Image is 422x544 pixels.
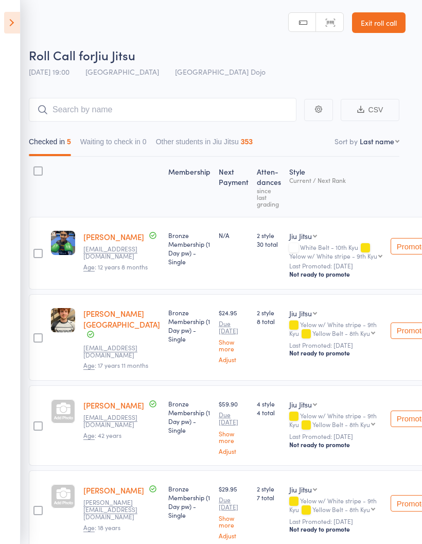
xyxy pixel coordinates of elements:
button: CSV [341,99,399,121]
div: Last name [360,136,394,146]
small: Last Promoted: [DATE] [289,433,382,440]
button: Checked in5 [29,132,71,156]
div: Jiu Jitsu [289,484,312,495]
div: Not ready to promote [289,440,382,449]
small: Last Promoted: [DATE] [289,342,382,349]
span: 30 total [257,240,281,248]
div: Not ready to promote [289,270,382,278]
span: : 17 years 11 months [83,361,148,370]
span: 4 total [257,408,281,417]
div: Jiu Jitsu [289,399,312,410]
small: Due [DATE] [219,411,249,426]
div: Jiu Jitsu [289,308,312,318]
span: [GEOGRAPHIC_DATA] [85,66,159,77]
a: Adjust [219,448,249,454]
span: 7 total [257,493,281,502]
label: Sort by [335,136,358,146]
div: Membership [164,161,215,212]
span: : 18 years [83,523,120,532]
span: Roll Call for [29,46,95,63]
div: Bronze Membership (1 Day pw) - Single [168,308,210,343]
div: Current / Next Rank [289,177,382,183]
div: 5 [67,138,71,146]
span: [DATE] 19:00 [29,66,69,77]
div: Not ready to promote [289,349,382,357]
a: [PERSON_NAME][GEOGRAPHIC_DATA] [83,308,160,330]
small: Due [DATE] [219,496,249,511]
a: Adjust [219,532,249,539]
a: Show more [219,338,249,352]
small: Last Promoted: [DATE] [289,518,382,525]
div: $59.90 [219,399,249,454]
a: Adjust [219,356,249,363]
small: Dineshaggarwal13@yahoo.com [83,245,150,260]
small: tzeshenkoh@gmail.com [83,414,150,429]
span: : 42 years [83,431,121,440]
button: Waiting to check in0 [80,132,147,156]
div: Atten­dances [253,161,285,212]
div: Yellow Belt - 8th Kyu [312,506,370,513]
small: Jarrete.1@icloud.com [83,344,150,359]
input: Search by name [29,98,296,122]
div: Yelow w/ White stripe - 9th Kyu [289,321,382,338]
small: Blake.miles@education.nsw.gov.au [83,499,150,521]
div: Yellow Belt - 8th Kyu [312,421,370,428]
a: Show more [219,430,249,444]
div: Next Payment [215,161,253,212]
span: 2 style [257,308,281,317]
div: Jiu Jitsu [289,231,312,241]
div: White Belt - 10th Kyu [289,244,382,259]
a: [PERSON_NAME] [83,231,144,242]
a: [PERSON_NAME] [83,400,144,411]
small: Last Promoted: [DATE] [289,262,382,269]
div: 0 [143,138,147,146]
span: Jiu Jitsu [95,46,135,63]
a: Show more [219,515,249,528]
span: 2 style [257,484,281,493]
img: image1743576926.png [51,308,75,332]
div: Bronze Membership (1 Day pw) - Single [168,484,210,519]
div: Bronze Membership (1 Day pw) - Single [168,231,210,266]
div: 353 [241,138,253,146]
div: Yellow Belt - 8th Kyu [312,330,370,336]
div: Not ready to promote [289,525,382,533]
div: Yelow w/ White stripe - 9th Kyu [289,497,382,515]
div: N/A [219,231,249,240]
span: : 12 years 8 months [83,262,148,271]
div: $29.95 [219,484,249,539]
span: 8 total [257,317,281,326]
button: Other students in Jiu Jitsu353 [156,132,253,156]
div: since last grading [257,187,281,207]
span: 2 style [257,231,281,240]
div: Style [285,161,386,212]
div: $24.95 [219,308,249,363]
div: Yelow w/ White stripe - 9th Kyu [289,412,382,430]
span: [GEOGRAPHIC_DATA] Dojo [175,66,266,77]
div: Bronze Membership (1 Day pw) - Single [168,399,210,434]
img: image1748596913.png [51,231,75,255]
small: Due [DATE] [219,320,249,335]
div: Yelow w/ White stripe - 9th Kyu [289,252,377,259]
a: [PERSON_NAME] [83,485,144,496]
a: Exit roll call [352,12,406,33]
span: 4 style [257,399,281,408]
